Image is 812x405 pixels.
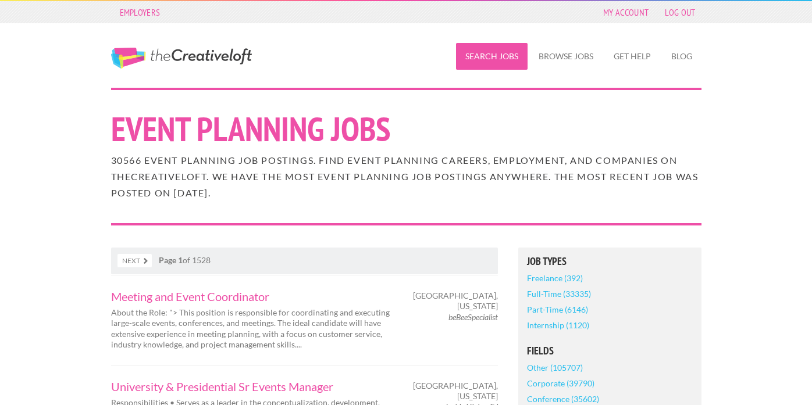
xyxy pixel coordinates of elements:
[159,255,183,265] strong: Page 1
[114,4,166,20] a: Employers
[111,381,396,392] a: University & Presidential Sr Events Manager
[111,307,396,350] p: About the Role: "> This position is responsible for coordinating and executing large-scale events...
[111,48,252,69] a: The Creative Loft
[413,291,498,311] span: [GEOGRAPHIC_DATA], [US_STATE]
[448,312,498,322] em: beBeeSpecialist
[456,43,528,70] a: Search Jobs
[527,375,594,391] a: Corporate (39790)
[117,254,152,267] a: Next
[527,317,589,333] a: Internship (1120)
[527,346,693,356] h5: Fields
[527,302,588,317] a: Part-Time (6146)
[527,256,693,267] h5: Job Types
[111,291,396,302] a: Meeting and Event Coordinator
[413,381,498,402] span: [GEOGRAPHIC_DATA], [US_STATE]
[527,360,583,375] a: Other (105707)
[659,4,701,20] a: Log Out
[662,43,701,70] a: Blog
[527,286,591,302] a: Full-Time (33335)
[111,248,498,274] nav: of 1528
[529,43,603,70] a: Browse Jobs
[597,4,654,20] a: My Account
[527,270,583,286] a: Freelance (392)
[111,112,701,146] h1: Event Planning Jobs
[604,43,660,70] a: Get Help
[111,152,701,201] h2: 30566 Event Planning job postings. Find Event Planning careers, employment, and companies on theC...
